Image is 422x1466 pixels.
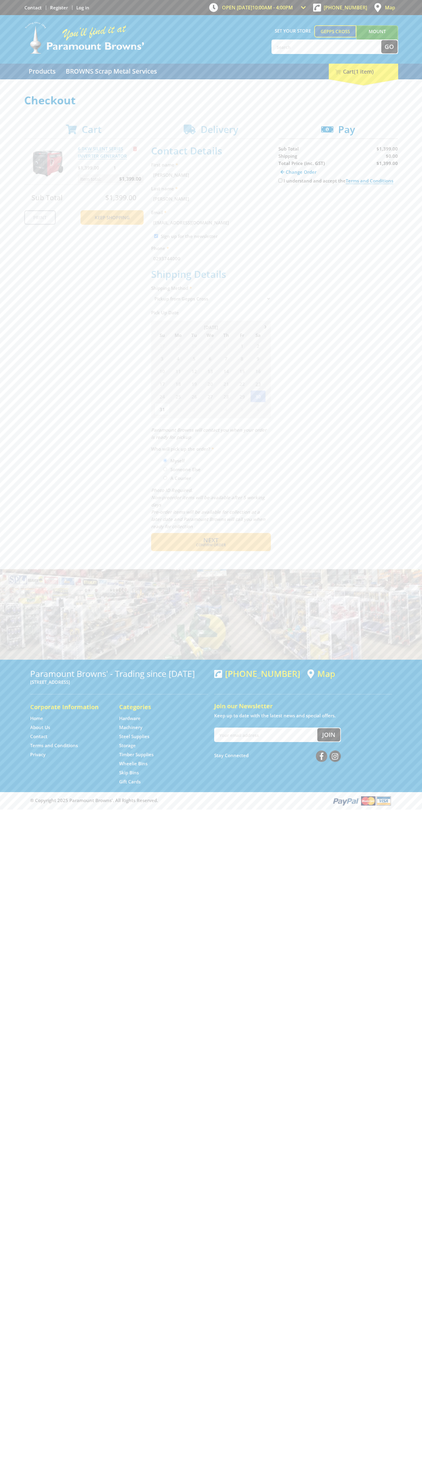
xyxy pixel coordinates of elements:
a: Go to the Contact page [24,5,42,11]
strong: $1,399.00 [376,160,398,166]
input: Your email address [215,728,317,741]
a: Go to the Terms and Conditions page [30,742,78,749]
div: Stay Connected [214,748,341,763]
h1: Checkout [24,94,398,106]
p: Keep up to date with the latest news and special offers. [214,712,392,719]
button: Join [317,728,340,741]
a: Go to the Timber Supplies page [119,751,154,758]
h5: Categories [119,703,196,711]
a: Log in [76,5,89,11]
span: $0.00 [386,153,398,159]
a: Mount [PERSON_NAME] [356,25,398,48]
span: 10:00am - 4:00pm [252,4,293,11]
img: PayPal, Mastercard, Visa accepted [332,795,392,806]
a: Go to the Skip Bins page [119,769,139,776]
span: Shipping [278,153,297,159]
a: Go to the Wheelie Bins page [119,760,148,767]
span: $1,399.00 [376,146,398,152]
a: Go to the Gift Cards page [119,779,141,785]
a: Go to the Steel Supplies page [119,733,149,740]
span: Change Order [286,169,316,175]
p: [STREET_ADDRESS] [30,678,208,686]
a: Go to the Storage page [119,742,136,749]
h5: Join our Newsletter [214,702,392,710]
a: Go to the Home page [30,715,43,722]
div: [PHONE_NUMBER] [214,669,300,678]
a: Terms and Conditions [346,178,393,184]
a: Go to the Hardware page [119,715,141,722]
span: Set your store [271,25,315,36]
div: ® Copyright 2025 Paramount Browns'. All Rights Reserved. [24,795,398,806]
a: Go to the BROWNS Scrap Metal Services page [61,64,161,79]
span: OPEN [DATE] [222,4,293,11]
h5: Corporate Information [30,703,107,711]
span: (1 item) [354,68,374,75]
a: View a map of Gepps Cross location [307,669,335,679]
a: Go to the registration page [50,5,68,11]
h3: Paramount Browns' - Trading since [DATE] [30,669,208,678]
span: Pay [338,123,355,136]
a: Go to the Machinery page [119,724,142,731]
a: Gepps Cross [314,25,356,37]
div: Cart [329,64,398,79]
input: Search [272,40,381,53]
a: Go to the Privacy page [30,751,46,758]
a: Go to the Contact page [30,733,47,740]
input: Please accept the terms and conditions. [278,179,282,182]
img: Paramount Browns' [24,21,145,55]
strong: Total Price (inc. GST) [278,160,325,166]
span: Sub Total [278,146,299,152]
button: Go [381,40,398,53]
a: Go to the About Us page [30,724,50,731]
label: I understand and accept the [284,178,393,184]
a: Go to the Products page [24,64,60,79]
a: Change Order [278,167,319,177]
